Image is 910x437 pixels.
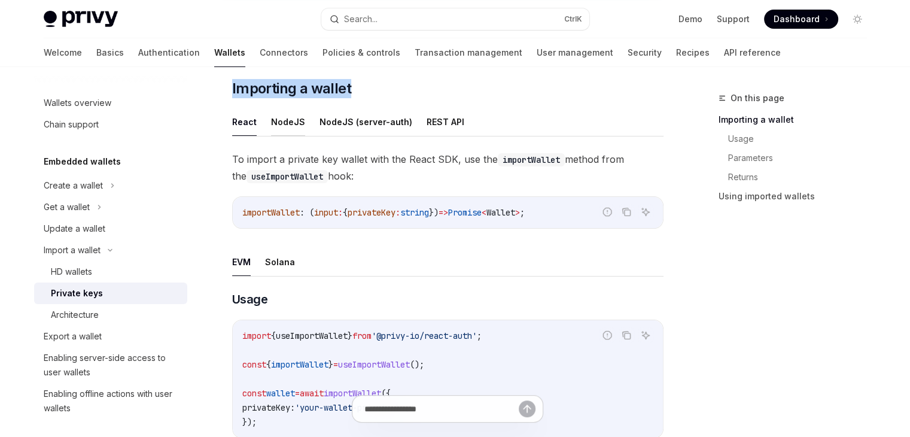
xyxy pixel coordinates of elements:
[429,207,439,218] span: })
[44,38,82,67] a: Welcome
[764,10,838,29] a: Dashboard
[232,248,251,276] button: EVM
[439,207,448,218] span: =>
[322,38,400,67] a: Policies & controls
[34,114,187,135] a: Chain support
[724,38,781,67] a: API reference
[242,388,266,399] span: const
[271,330,276,341] span: {
[520,207,525,218] span: ;
[321,8,589,30] button: Search...CtrlK
[44,387,180,415] div: Enabling offline actions with user wallets
[232,291,268,308] span: Usage
[34,383,187,419] a: Enabling offline actions with user wallets
[300,388,324,399] span: await
[352,330,372,341] span: from
[599,327,615,343] button: Report incorrect code
[51,265,92,279] div: HD wallets
[678,13,702,25] a: Demo
[44,243,101,257] div: Import a wallet
[728,168,876,187] a: Returns
[44,329,102,344] div: Export a wallet
[338,207,343,218] span: :
[44,351,180,380] div: Enabling server-side access to user wallets
[728,129,876,148] a: Usage
[232,151,664,184] span: To import a private key wallet with the React SDK, use the method from the hook:
[537,38,613,67] a: User management
[719,110,876,129] a: Importing a wallet
[34,92,187,114] a: Wallets overview
[232,79,351,98] span: Importing a wallet
[395,207,400,218] span: :
[34,283,187,304] a: Private keys
[44,178,103,193] div: Create a wallet
[271,359,328,370] span: importWallet
[486,207,515,218] span: Wallet
[328,359,333,370] span: }
[848,10,867,29] button: Toggle dark mode
[271,108,305,136] button: NodeJS
[343,207,348,218] span: {
[676,38,710,67] a: Recipes
[638,204,653,220] button: Ask AI
[619,204,634,220] button: Copy the contents from the code block
[242,330,271,341] span: import
[719,187,876,206] a: Using imported wallets
[619,327,634,343] button: Copy the contents from the code block
[477,330,482,341] span: ;
[338,359,410,370] span: useImportWallet
[34,326,187,347] a: Export a wallet
[295,388,300,399] span: =
[138,38,200,67] a: Authentication
[728,148,876,168] a: Parameters
[242,207,300,218] span: importWallet
[731,91,784,105] span: On this page
[564,14,582,24] span: Ctrl K
[410,359,424,370] span: ();
[300,207,314,218] span: : (
[427,108,464,136] button: REST API
[96,38,124,67] a: Basics
[242,359,266,370] span: const
[260,38,308,67] a: Connectors
[774,13,820,25] span: Dashboard
[498,153,565,166] code: importWallet
[381,388,391,399] span: ({
[44,11,118,28] img: light logo
[34,347,187,383] a: Enabling server-side access to user wallets
[628,38,662,67] a: Security
[333,359,338,370] span: =
[324,388,381,399] span: importWallet
[44,221,105,236] div: Update a wallet
[276,330,348,341] span: useImportWallet
[599,204,615,220] button: Report incorrect code
[400,207,429,218] span: string
[266,388,295,399] span: wallet
[44,96,111,110] div: Wallets overview
[51,286,103,301] div: Private keys
[717,13,750,25] a: Support
[638,327,653,343] button: Ask AI
[314,207,338,218] span: input
[266,359,271,370] span: {
[44,154,121,169] h5: Embedded wallets
[344,12,378,26] div: Search...
[482,207,486,218] span: <
[448,207,482,218] span: Promise
[44,200,90,214] div: Get a wallet
[214,38,245,67] a: Wallets
[265,248,295,276] button: Solana
[348,330,352,341] span: }
[232,108,257,136] button: React
[415,38,522,67] a: Transaction management
[34,304,187,326] a: Architecture
[319,108,412,136] button: NodeJS (server-auth)
[515,207,520,218] span: >
[348,207,395,218] span: privateKey
[372,330,477,341] span: '@privy-io/react-auth'
[51,308,99,322] div: Architecture
[34,261,187,283] a: HD wallets
[44,117,99,132] div: Chain support
[34,218,187,239] a: Update a wallet
[519,400,535,417] button: Send message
